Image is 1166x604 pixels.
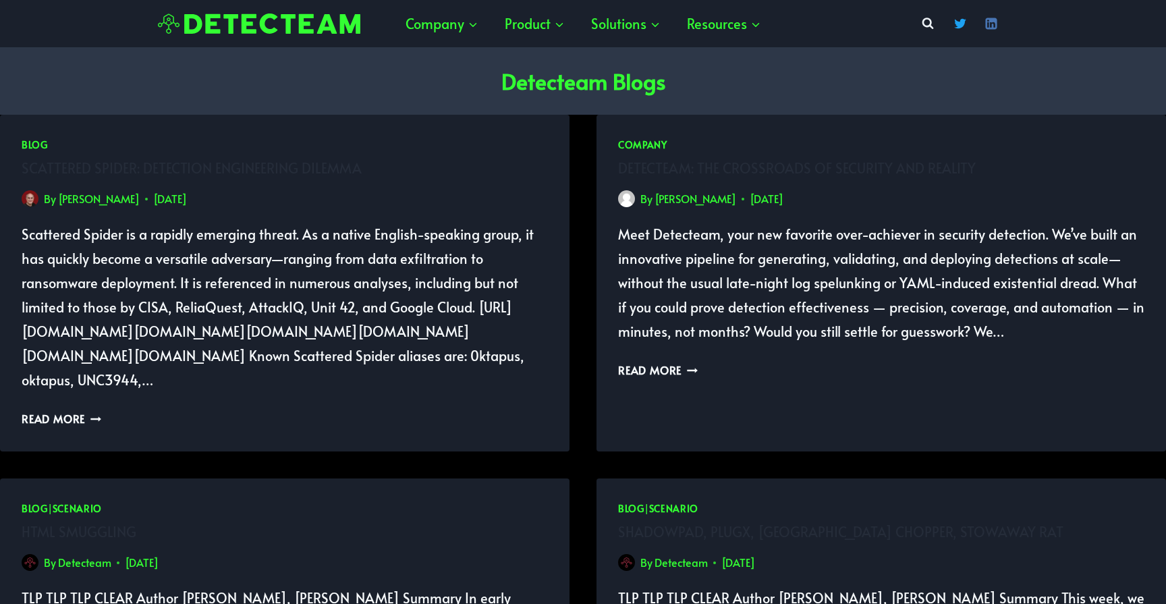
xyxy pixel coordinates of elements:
[618,190,635,207] a: Author image
[22,159,362,177] a: Scattered Spider: Detection Engineering Dilemma
[947,10,974,37] a: Twitter
[125,553,159,572] time: [DATE]
[618,554,635,571] img: Avatar photo
[640,189,653,209] span: By
[58,191,140,206] a: [PERSON_NAME]
[153,189,187,209] time: [DATE]
[655,191,736,206] a: [PERSON_NAME]
[916,11,940,36] button: View Search Form
[618,222,1144,344] p: Meet Detecteam, your new favorite over-achiever in security detection. We’ve built an innovative ...
[44,553,56,572] span: By
[649,502,699,515] a: Scenario
[22,522,136,541] a: HTML Smuggling
[673,3,774,44] a: Resources
[22,554,38,571] a: Author image
[750,189,783,209] time: [DATE]
[58,555,111,570] a: Detecteam
[22,190,38,207] img: Avatar photo
[22,138,48,151] a: Blog
[618,159,976,177] a: Detecteam: The Crossroads of Security and Reality
[618,190,635,207] img: Avatar photo
[618,502,698,515] span: |
[22,222,548,392] p: Scattered Spider is a rapidly emerging threat. As a native English-speaking group, it has quickly...
[22,554,38,571] img: Avatar photo
[501,65,665,97] h1: Detecteam Blogs
[618,554,635,571] a: Author image
[640,553,653,572] span: By
[22,502,48,515] a: Blog
[591,11,660,36] span: Solutions
[655,555,708,570] a: Detecteam
[22,190,38,207] a: Author image
[618,522,1063,541] a: Shadowpad, PlugX, [GEOGRAPHIC_DATA] Chopper, Stowaway RAT
[618,362,698,377] a: Read More
[22,411,101,426] a: Read More
[578,3,673,44] a: Solutions
[618,502,644,515] a: Blog
[978,10,1005,37] a: Linkedin
[721,553,755,572] time: [DATE]
[687,11,760,36] span: Resources
[44,189,56,209] span: By
[392,3,491,44] a: Company
[392,3,774,44] nav: Primary
[158,13,360,34] img: Detecteam
[53,502,103,515] a: Scenario
[505,11,564,36] span: Product
[406,11,478,36] span: Company
[491,3,578,44] a: Product
[22,502,102,515] span: |
[618,138,667,151] a: Company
